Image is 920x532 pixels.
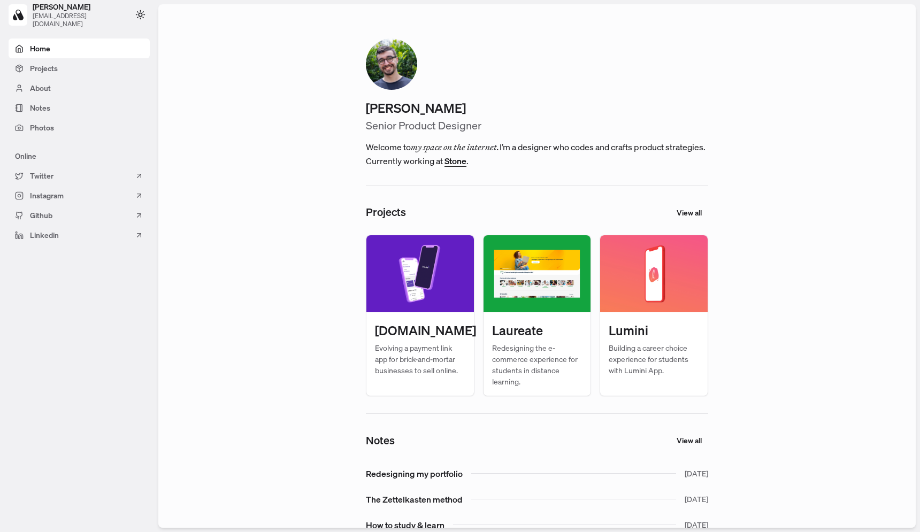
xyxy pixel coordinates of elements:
a: Github [9,205,150,225]
span: Twitter [30,170,53,181]
img: Laureate-Home-p-1080.png [484,235,591,312]
span: Github [30,210,52,221]
a: LuminiBuilding a career choice experience for students with Lumini App. [600,235,708,396]
img: home_lumini-p-1080.png [600,235,708,312]
h3: [DOMAIN_NAME] [375,321,476,340]
span: [EMAIL_ADDRESS][DOMAIN_NAME] [33,12,124,28]
a: View all [670,203,708,222]
img: Profile Picture [366,38,417,90]
p: Evolving a payment link app for brick-and-mortar businesses to sell online. [375,342,465,376]
a: Notes [9,98,150,118]
span: [DATE] [685,468,708,479]
p: Building a career choice experience for students with Lumini App. [609,342,699,376]
a: [PERSON_NAME][EMAIL_ADDRESS][DOMAIN_NAME] [9,2,131,28]
a: The Zettelkasten method[DATE] [357,489,717,510]
span: Projects [30,63,58,74]
span: [DATE] [685,494,708,505]
span: Notes [30,102,50,113]
a: About [9,78,150,98]
p: Redesigning the e-commerce experience for students in distance learning. [492,342,582,387]
span: [PERSON_NAME] [33,2,124,12]
a: View all [670,431,708,450]
a: Instagram [9,186,150,205]
a: Photos [9,118,150,137]
a: [DOMAIN_NAME]Evolving a payment link app for brick-and-mortar businesses to sell online. [366,235,474,396]
a: Twitter [9,166,150,186]
a: Redesigning my portfolio[DATE] [357,463,717,484]
img: linkme_home.png [366,235,474,312]
span: Photos [30,122,54,133]
a: Projects [9,58,150,78]
a: LaureateRedesigning the e-commerce experience for students in distance learning. [483,235,592,396]
a: Home [9,38,150,58]
h2: Senior Product Designer [366,118,708,134]
h2: Notes [366,433,395,449]
a: Stone [444,155,466,167]
h2: Projects [366,204,406,220]
span: Home [30,43,50,54]
span: About [30,82,51,94]
h1: [PERSON_NAME] [366,98,708,118]
span: Welcome to I’m a designer who codes and crafts product strategies. Currently working at . [366,140,708,168]
h3: Lumini [609,321,648,340]
a: Linkedin [9,225,150,245]
h3: Laureate [492,321,543,340]
button: Stone [444,157,466,165]
span: Instagram [30,190,64,201]
span: [DATE] [685,519,708,530]
em: my space on the internet. [411,142,500,152]
div: Online [9,146,150,166]
span: Linkedin [30,229,59,241]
